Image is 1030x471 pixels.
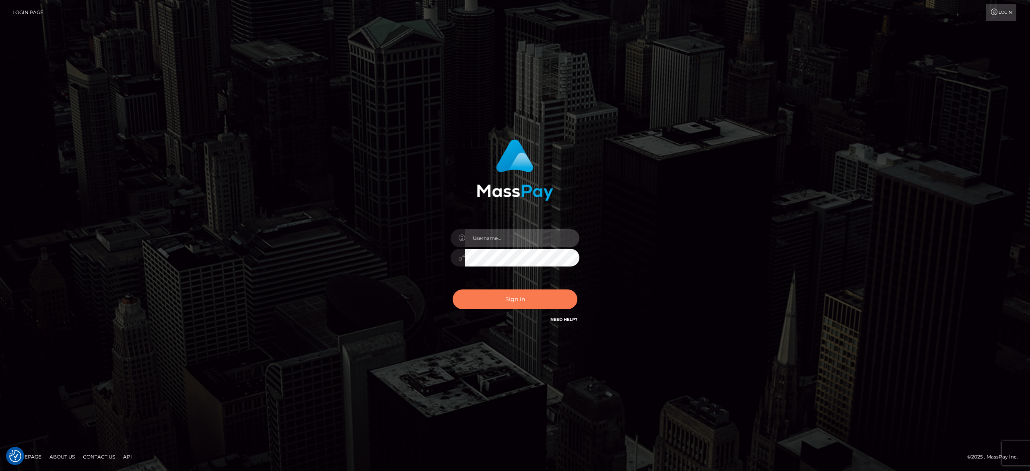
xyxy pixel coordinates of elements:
a: Need Help? [550,317,577,322]
a: Login Page [12,4,43,21]
a: Homepage [9,450,45,463]
input: Username... [465,229,579,247]
button: Consent Preferences [9,450,21,462]
a: About Us [46,450,78,463]
div: © 2025 , MassPay Inc. [967,452,1024,461]
button: Sign in [453,289,577,309]
img: MassPay Login [477,139,553,201]
a: Login [986,4,1016,21]
a: API [120,450,135,463]
a: Contact Us [80,450,118,463]
img: Revisit consent button [9,450,21,462]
